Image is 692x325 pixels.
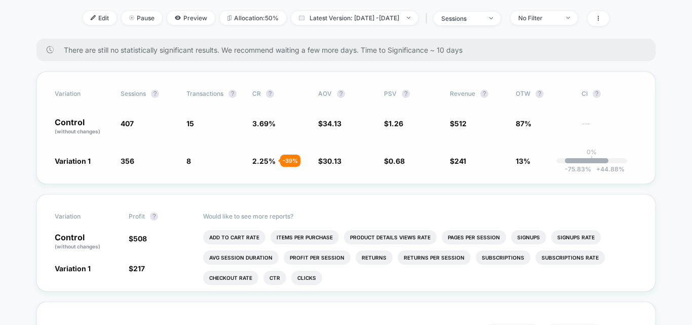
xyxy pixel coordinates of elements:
span: -75.83 % [565,165,591,173]
span: 512 [454,119,467,128]
span: $ [384,119,403,128]
span: 34.13 [323,119,341,128]
span: 407 [121,119,134,128]
span: Profit [129,212,145,220]
span: $ [384,157,405,165]
span: $ [318,157,341,165]
div: sessions [441,15,482,22]
span: $ [129,264,145,273]
img: end [129,15,134,20]
span: 3.69 % [252,119,276,128]
li: Subscriptions Rate [535,250,605,265]
span: 8 [186,157,191,165]
span: Revenue [450,90,475,97]
li: Signups Rate [551,230,601,244]
button: ? [150,212,158,221]
li: Checkout Rate [203,271,258,285]
span: 2.25 % [252,157,276,165]
p: Would like to see more reports? [203,212,638,220]
li: Returns [356,250,393,265]
p: Control [55,118,110,135]
span: $ [450,157,466,165]
li: Pages Per Session [442,230,506,244]
span: OTW [516,90,571,98]
button: ? [337,90,345,98]
span: Variation 1 [55,264,91,273]
span: 0.68 [389,157,405,165]
li: Items Per Purchase [271,230,339,244]
img: edit [91,15,96,20]
span: Pause [122,11,162,25]
img: end [489,17,493,19]
span: 1.26 [389,119,403,128]
span: 13% [516,157,530,165]
span: + [596,165,600,173]
li: Ctr [263,271,286,285]
p: | [591,156,593,163]
li: Add To Cart Rate [203,230,265,244]
button: ? [480,90,488,98]
li: Clicks [291,271,322,285]
img: rebalance [227,15,232,21]
button: ? [266,90,274,98]
span: 15 [186,119,194,128]
span: --- [582,121,637,135]
button: ? [228,90,237,98]
span: (without changes) [55,243,100,249]
button: ? [402,90,410,98]
span: AOV [318,90,332,97]
li: Product Details Views Rate [344,230,437,244]
li: Returns Per Session [398,250,471,265]
span: Sessions [121,90,146,97]
span: 356 [121,157,134,165]
span: 241 [454,157,466,165]
span: Variation [55,212,110,221]
span: CR [252,90,261,97]
span: Latest Version: [DATE] - [DATE] [291,11,418,25]
span: Transactions [186,90,223,97]
span: $ [450,119,467,128]
button: ? [593,90,601,98]
span: (without changes) [55,128,100,134]
li: Avg Session Duration [203,250,279,265]
li: Profit Per Session [284,250,351,265]
span: 508 [133,234,147,243]
span: There are still no statistically significant results. We recommend waiting a few more days . Time... [64,46,635,54]
button: ? [535,90,544,98]
img: calendar [299,15,304,20]
span: Variation [55,90,110,98]
span: | [423,11,434,26]
li: Signups [511,230,546,244]
div: No Filter [518,14,559,22]
span: $ [318,119,341,128]
button: ? [151,90,159,98]
span: Allocation: 50% [220,11,286,25]
span: 87% [516,119,531,128]
span: $ [129,234,147,243]
span: 217 [133,264,145,273]
span: Preview [167,11,215,25]
li: Subscriptions [476,250,530,265]
span: CI [582,90,637,98]
span: 30.13 [323,157,341,165]
p: 0% [587,148,597,156]
span: Variation 1 [55,157,91,165]
span: 44.88 % [591,165,625,173]
p: Control [55,233,119,250]
img: end [566,17,570,19]
div: - 39 % [280,155,300,167]
span: Edit [83,11,117,25]
img: end [407,17,410,19]
span: PSV [384,90,397,97]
